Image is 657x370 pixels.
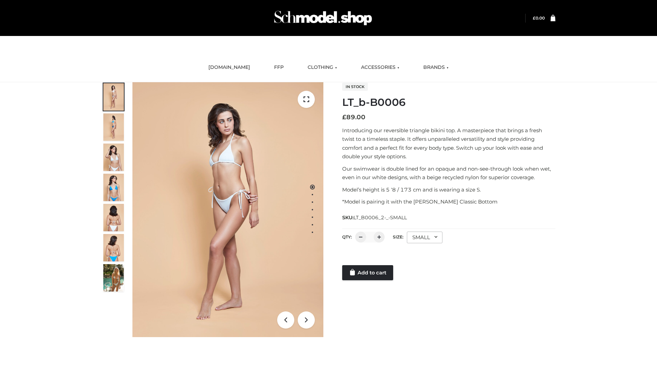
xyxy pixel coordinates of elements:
[132,82,323,337] img: ArielClassicBikiniTop_CloudNine_AzureSky_OW114ECO_1
[342,185,555,194] p: Model’s height is 5 ‘8 / 173 cm and is wearing a size S.
[103,113,124,141] img: ArielClassicBikiniTop_CloudNine_AzureSky_OW114ECO_2-scaled.jpg
[356,60,404,75] a: ACCESSORIES
[342,83,368,91] span: In stock
[103,264,124,292] img: Arieltop_CloudNine_AzureSky2.jpg
[103,174,124,201] img: ArielClassicBikiniTop_CloudNine_AzureSky_OW114ECO_4-scaled.jpg
[342,164,555,182] p: Our swimwear is double lined for an opaque and non-see-through look when wet, even in our white d...
[342,113,365,121] bdi: 89.00
[103,234,124,261] img: ArielClassicBikiniTop_CloudNine_AzureSky_OW114ECO_8-scaled.jpg
[533,15,536,21] span: £
[533,15,545,21] a: £0.00
[103,83,124,111] img: ArielClassicBikiniTop_CloudNine_AzureSky_OW114ECO_1-scaled.jpg
[103,144,124,171] img: ArielClassicBikiniTop_CloudNine_AzureSky_OW114ECO_3-scaled.jpg
[103,204,124,231] img: ArielClassicBikiniTop_CloudNine_AzureSky_OW114ECO_7-scaled.jpg
[342,234,352,239] label: QTY:
[269,60,289,75] a: FFP
[203,60,255,75] a: [DOMAIN_NAME]
[342,213,408,222] span: SKU:
[342,113,346,121] span: £
[302,60,342,75] a: CLOTHING
[533,15,545,21] bdi: 0.00
[272,4,374,32] img: Schmodel Admin 964
[407,232,442,243] div: SMALL
[342,197,555,206] p: *Model is pairing it with the [PERSON_NAME] Classic Bottom
[342,126,555,161] p: Introducing our reversible triangle bikini top. A masterpiece that brings a fresh twist to a time...
[393,234,403,239] label: Size:
[342,265,393,280] a: Add to cart
[353,214,407,221] span: LT_B0006_2-_-SMALL
[418,60,454,75] a: BRANDS
[342,96,555,109] h1: LT_b-B0006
